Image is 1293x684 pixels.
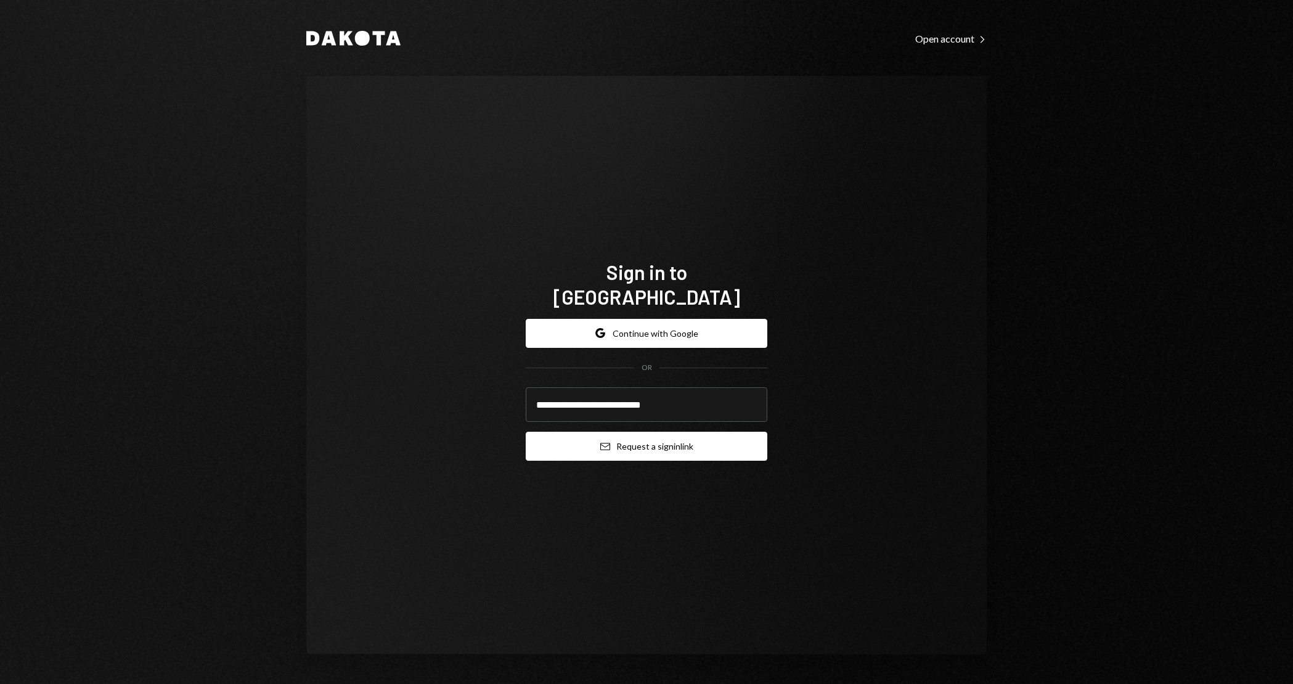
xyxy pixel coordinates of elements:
[526,432,767,461] button: Request a signinlink
[915,33,987,45] div: Open account
[526,319,767,348] button: Continue with Google
[915,31,987,45] a: Open account
[642,363,652,373] div: OR
[526,260,767,309] h1: Sign in to [GEOGRAPHIC_DATA]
